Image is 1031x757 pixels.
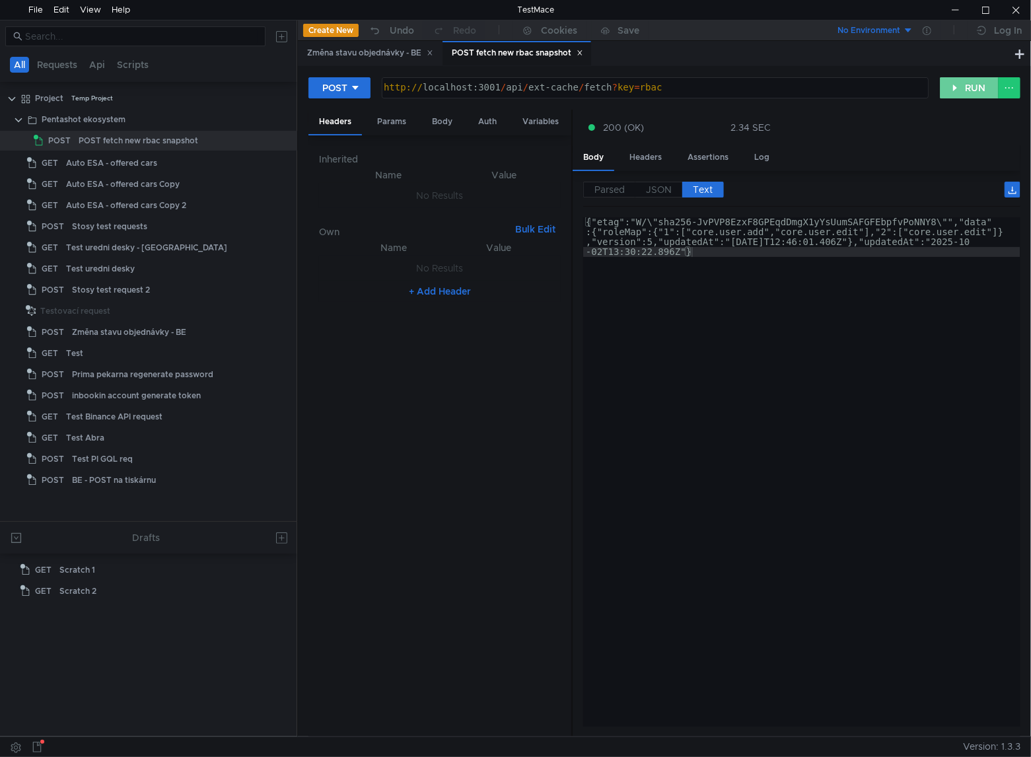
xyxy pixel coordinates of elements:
[10,57,29,73] button: All
[308,110,362,135] div: Headers
[48,131,71,151] span: POST
[452,46,583,60] div: POST fetch new rbac snapshot
[42,217,64,236] span: POST
[72,386,201,406] div: inbookin account generate token
[541,22,577,38] div: Cookies
[113,57,153,73] button: Scripts
[447,167,561,183] th: Value
[71,89,113,108] div: Temp Project
[417,262,464,274] nz-embed-empty: No Results
[42,470,64,490] span: POST
[822,20,913,41] button: No Environment
[390,22,414,38] div: Undo
[59,560,95,580] div: Scratch 1
[42,280,64,300] span: POST
[837,24,900,37] div: No Environment
[744,145,780,170] div: Log
[619,145,672,170] div: Headers
[453,22,476,38] div: Redo
[573,145,614,171] div: Body
[42,386,64,406] span: POST
[367,110,417,134] div: Params
[359,20,423,40] button: Undo
[303,24,359,37] button: Create New
[66,153,157,173] div: Auto ESA - offered cars
[66,259,135,279] div: Test uredni desky
[42,428,58,448] span: GET
[66,407,162,427] div: Test Binance API request
[319,224,510,240] h6: Own
[42,343,58,363] span: GET
[42,174,58,194] span: GET
[66,428,104,448] div: Test Abra
[423,20,485,40] button: Redo
[35,581,52,601] span: GET
[468,110,507,134] div: Auth
[730,122,771,133] div: 2.34 SEC
[66,174,180,194] div: Auto ESA - offered cars Copy
[510,221,561,237] button: Bulk Edit
[72,280,150,300] div: Stosy test request 2
[42,449,64,469] span: POST
[42,110,125,129] div: Pentashot ekosystem
[307,46,433,60] div: Změna stavu objednávky - BE
[40,301,110,321] div: Testovací request
[42,196,58,215] span: GET
[35,89,63,108] div: Project
[42,238,58,258] span: GET
[677,145,739,170] div: Assertions
[618,26,639,35] div: Save
[72,449,133,469] div: Test PI GQL req
[330,167,447,183] th: Name
[308,77,371,98] button: POST
[594,184,625,196] span: Parsed
[42,407,58,427] span: GET
[512,110,569,134] div: Variables
[42,259,58,279] span: GET
[417,190,464,201] nz-embed-empty: No Results
[72,470,156,490] div: BE - POST na tiskárnu
[132,530,160,546] div: Drafts
[994,22,1022,38] div: Log In
[319,151,561,167] h6: Inherited
[66,238,227,258] div: Test uredni desky - [GEOGRAPHIC_DATA]
[33,57,81,73] button: Requests
[963,737,1020,756] span: Version: 1.3.3
[85,57,109,73] button: Api
[79,131,198,151] div: POST fetch new rbac snapshot
[42,322,64,342] span: POST
[25,29,258,44] input: Search...
[72,217,147,236] div: Stosy test requests
[421,110,463,134] div: Body
[447,240,550,256] th: Value
[322,81,347,95] div: POST
[35,560,52,580] span: GET
[940,77,999,98] button: RUN
[603,120,644,135] span: 200 (OK)
[42,153,58,173] span: GET
[72,322,186,342] div: Změna stavu objednávky - BE
[66,343,83,363] div: Test
[340,240,447,256] th: Name
[646,184,672,196] span: JSON
[66,196,186,215] div: Auto ESA - offered cars Copy 2
[72,365,213,384] div: Prima pekarna regenerate password
[42,365,64,384] span: POST
[59,581,96,601] div: Scratch 2
[693,184,713,196] span: Text
[404,283,476,299] button: + Add Header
